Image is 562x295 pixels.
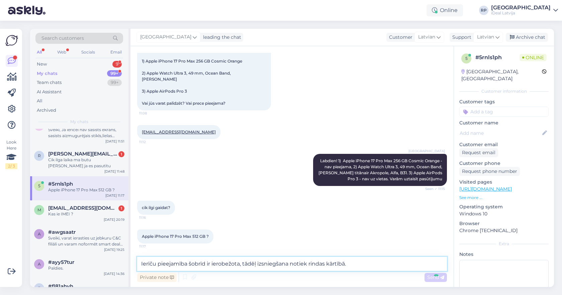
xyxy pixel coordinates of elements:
[48,151,118,157] span: rodrigo.varlamovs@gmail.com
[105,139,124,144] div: [DATE] 11:51
[35,48,43,57] div: All
[41,35,84,42] span: Search customers
[104,169,124,174] div: [DATE] 11:48
[477,33,494,41] span: Latvian
[386,34,412,41] div: Customer
[48,259,74,265] span: #ayy57tur
[37,98,42,104] div: All
[118,151,124,157] div: 1
[460,129,541,137] input: Add name
[5,34,18,47] img: Askly Logo
[48,205,118,211] span: martinsziemelis2@gmail.com
[475,54,520,62] div: # 5rnls1ph
[38,231,41,236] span: a
[418,33,435,41] span: Latvian
[70,119,88,125] span: My chats
[48,265,124,271] div: Paldies.
[104,247,124,252] div: [DATE] 19:25
[461,68,542,82] div: [GEOGRAPHIC_DATA], [GEOGRAPHIC_DATA]
[459,107,549,117] input: Add a tag
[459,160,549,167] p: Customer phone
[465,56,468,61] span: 5
[48,235,124,247] div: Sveiki, varat ierasties uz jebkuru C&C filiāli un varam noformēt smart deal manuāli.
[459,210,549,217] p: Windows 10
[37,89,62,95] div: AI Assistant
[459,195,549,201] p: See more ...
[104,271,124,276] div: [DATE] 14:36
[491,10,551,16] div: iDeal Latvija
[459,220,549,227] p: Browser
[459,186,512,192] a: [URL][DOMAIN_NAME]
[420,186,445,191] span: Seen ✓ 11:15
[107,70,122,77] div: 99+
[139,111,164,116] span: 11:08
[38,153,41,158] span: r
[5,163,17,169] div: 2 / 3
[459,251,549,258] p: Notes
[459,203,549,210] p: Operating system
[479,6,488,15] div: RP
[112,61,122,68] div: 9
[142,205,170,210] span: cik ilgi gaidat?
[37,61,47,68] div: New
[37,70,58,77] div: My chats
[48,157,124,169] div: Cik ilga laika ma butu [PERSON_NAME] ja es pasutitu
[427,4,463,16] div: Online
[459,227,549,234] p: Chrome [TECHNICAL_ID]
[139,139,164,144] span: 11:12
[48,187,124,193] div: Apple iPhone 17 Pro Max 512 GB ?
[139,244,164,249] span: 11:17
[48,283,73,289] span: #fl81ahvh
[408,149,445,154] span: [GEOGRAPHIC_DATA]
[139,215,164,220] span: 11:16
[140,33,191,41] span: [GEOGRAPHIC_DATA]
[459,148,498,157] div: Request email
[109,48,123,57] div: Email
[318,158,443,181] span: Labdien! 1) Apple iPhone 17 Pro Max 256 GB Cosmic Orange - nav pieejama, 2) Apple Watch Ultra 3, ...
[142,129,216,134] a: [EMAIL_ADDRESS][DOMAIN_NAME]
[5,139,17,169] div: Look Here
[38,286,40,291] span: f
[459,141,549,148] p: Customer email
[200,34,241,41] div: leading the chat
[48,127,124,139] div: Sveiki, Ja ierīcei nav sasists ekrāns, sasists aizmugurējais stikls,lielas buhtes uz rāmja un ir ...
[48,211,124,217] div: Kas ie IMEI ?
[520,54,547,61] span: Online
[459,98,549,105] p: Customer tags
[491,5,558,16] a: [GEOGRAPHIC_DATA]iDeal Latvija
[38,183,40,188] span: 5
[118,205,124,211] div: 1
[450,34,471,41] div: Support
[459,167,520,176] div: Request phone number
[48,181,73,187] span: #5rnls1ph
[459,179,549,186] p: Visited pages
[37,107,56,114] div: Archived
[459,241,549,247] div: Extra
[56,48,68,57] div: Web
[104,217,124,222] div: [DATE] 20:19
[459,119,549,126] p: Customer name
[37,79,62,86] div: Team chats
[37,207,41,212] span: m
[38,262,41,267] span: a
[48,229,76,235] span: #awgsaatr
[459,88,549,94] div: Customer information
[107,79,122,86] div: 99+
[506,33,548,42] div: Archive chat
[491,5,551,10] div: [GEOGRAPHIC_DATA]
[142,40,242,106] span: Labrīt, Es vēlētos iegādāties uzņēmumam: 1) Apple iPhone 17 Pro Max 256 GB Cosmic Orange 2) Apple...
[142,234,209,239] span: Apple iPhone 17 Pro Max 512 GB ?
[105,193,124,198] div: [DATE] 11:17
[80,48,96,57] div: Socials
